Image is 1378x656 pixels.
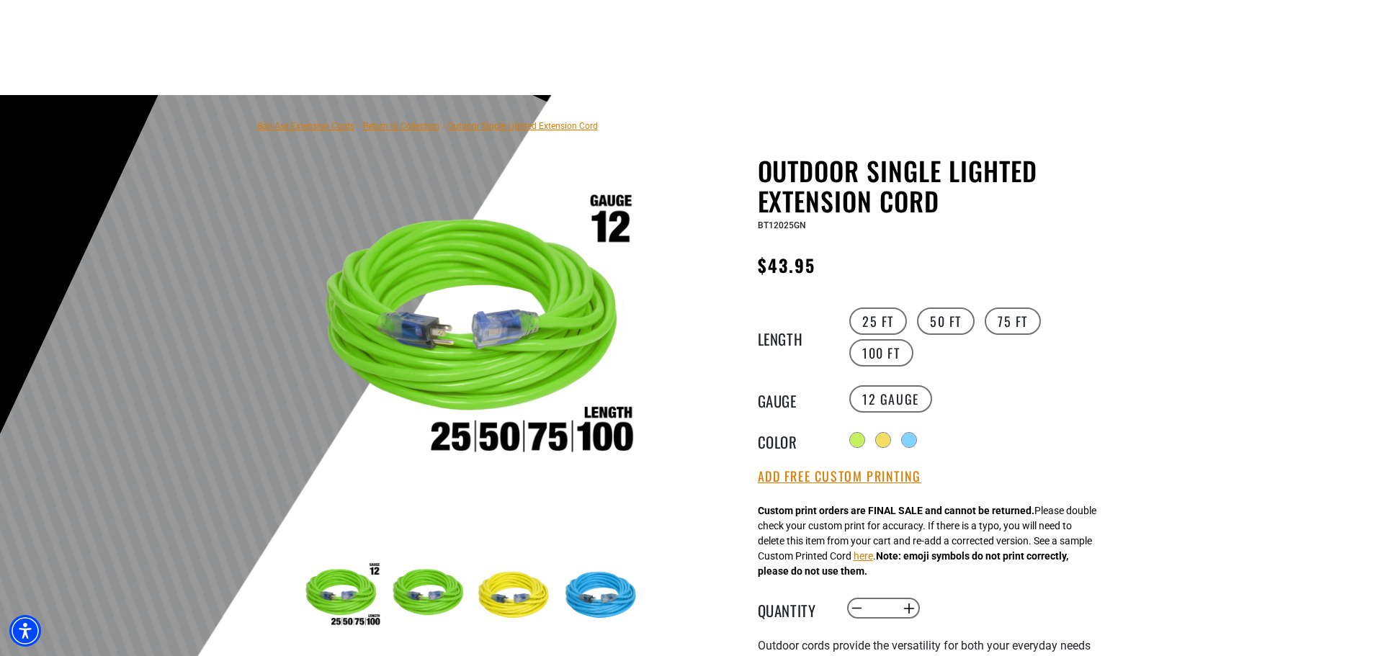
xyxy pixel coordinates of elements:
label: Quantity [758,599,830,618]
h1: Outdoor Single Lighted Extension Cord [758,156,1111,216]
legend: Length [758,328,830,346]
img: Blue [561,554,645,638]
span: › [442,121,445,131]
span: BT12025GN [758,220,806,230]
span: $43.95 [758,252,815,278]
img: yellow [474,554,558,638]
span: Outdoor Single Lighted Extension Cord [448,121,598,131]
label: 25 FT [849,307,907,335]
a: Return to Collection [363,121,439,131]
label: 75 FT [985,307,1041,335]
legend: Gauge [758,390,830,408]
strong: Note: emoji symbols do not print correctly, please do not use them. [758,550,1068,577]
strong: Custom print orders are FINAL SALE and cannot be returned. [758,505,1034,516]
label: 50 FT [917,307,975,335]
nav: breadcrumbs [257,117,598,134]
span: › [357,121,360,131]
div: Please double check your custom print for accuracy. If there is a typo, you will need to delete t... [758,503,1096,579]
div: Accessibility Menu [9,615,41,647]
button: Add Free Custom Printing [758,469,921,485]
label: 100 FT [849,339,913,367]
img: neon green [387,554,470,638]
legend: Color [758,431,830,449]
label: 12 Gauge [849,385,932,413]
a: Bad Ass Extension Cords [257,121,354,131]
button: here [854,549,873,564]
